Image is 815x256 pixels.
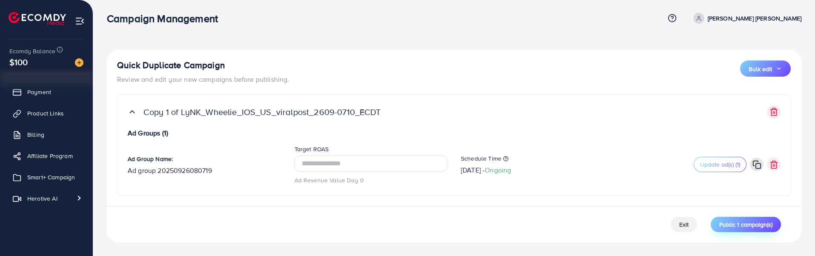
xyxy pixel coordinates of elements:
[107,12,225,25] h3: Campaign Management
[75,58,83,67] img: image
[117,74,289,84] p: Review and edit your new campaigns before publishing.
[461,154,614,163] label: Schedule Time
[27,194,57,203] span: Herotive AI
[485,165,511,175] span: Ongoing
[295,175,448,185] p: Ad Revenue Value Day 0
[27,173,75,181] span: Smart+ Campaign
[295,145,329,153] label: Target ROAS
[6,190,86,207] a: Herotive AI
[708,13,801,23] p: [PERSON_NAME] [PERSON_NAME]
[128,155,173,163] label: Ad Group Name:
[694,157,746,172] button: Update ad(s) (1)
[6,105,86,122] a: Product Links
[711,217,781,232] button: Public 1 campaign(s)
[749,65,772,73] span: Bulk edit
[6,83,86,101] a: Payment
[700,160,740,169] span: Update ad(s) (1)
[461,165,511,175] p: [DATE] -
[6,169,86,186] a: Smart+ Campaign
[128,129,781,137] h6: Ad Groups (1)
[9,56,28,68] span: $100
[690,13,801,24] a: [PERSON_NAME] [PERSON_NAME]
[779,218,809,250] iframe: Chat
[27,88,51,96] span: Payment
[740,60,791,77] button: Bulk edit
[128,165,212,175] p: Ad group 20250926080719
[143,107,381,117] p: Copy 1 of LyNK_Wheelie_IOS_US_viralpost_2609-0710_ECDT
[75,16,85,26] img: menu
[9,47,55,55] span: Ecomdy Balance
[27,152,73,160] span: Affiliate Program
[719,220,772,229] span: Public 1 campaign(s)
[6,147,86,164] a: Affiliate Program
[27,109,64,118] span: Product Links
[9,12,66,25] img: logo
[117,60,289,71] h4: Quick Duplicate Campaign
[679,220,689,229] span: Exit
[6,126,86,143] a: Billing
[27,130,44,139] span: Billing
[671,217,697,232] button: Exit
